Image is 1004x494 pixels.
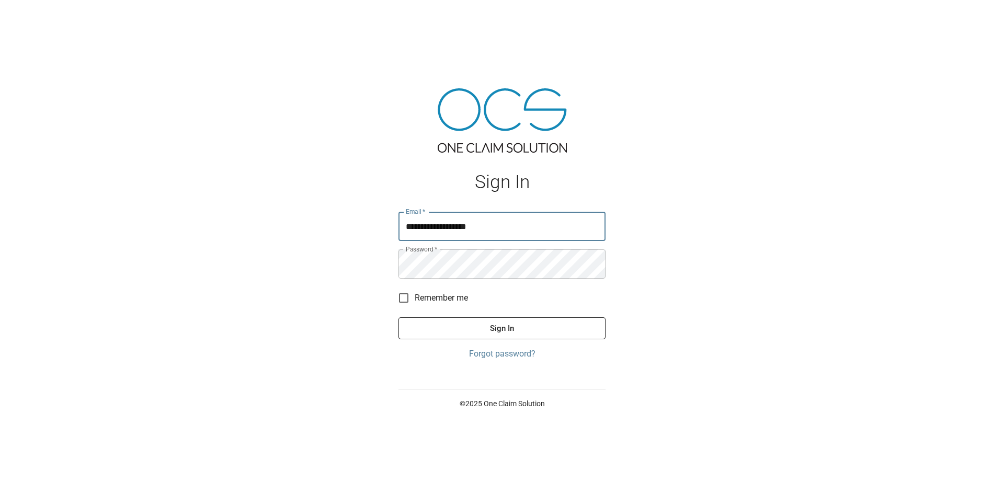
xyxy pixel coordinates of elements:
h1: Sign In [398,171,606,193]
p: © 2025 One Claim Solution [398,398,606,409]
label: Password [406,245,437,254]
a: Forgot password? [398,348,606,360]
label: Email [406,207,426,216]
button: Sign In [398,317,606,339]
span: Remember me [415,292,468,304]
img: ocs-logo-tra.png [438,88,567,153]
img: ocs-logo-white-transparent.png [13,6,54,27]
